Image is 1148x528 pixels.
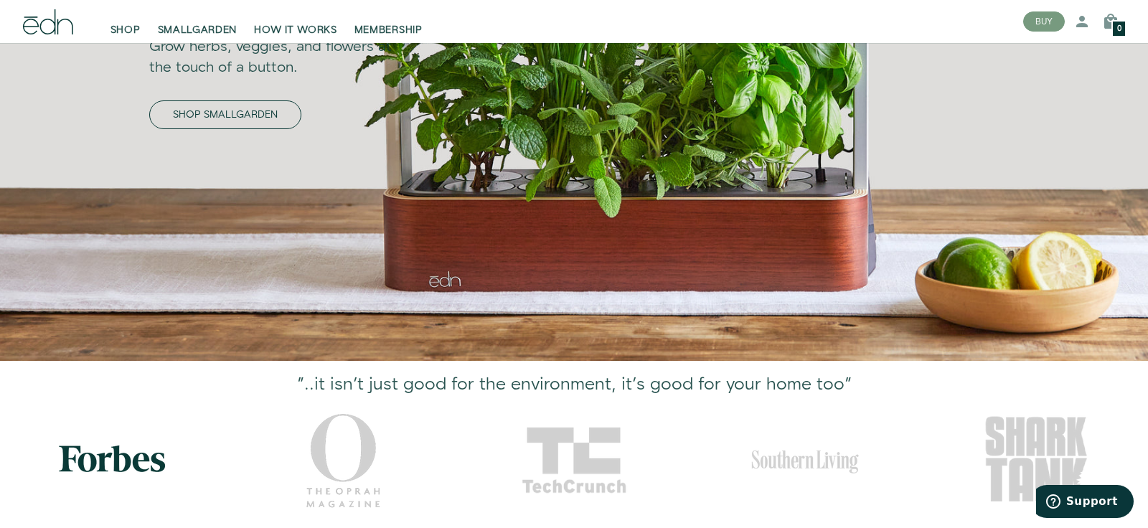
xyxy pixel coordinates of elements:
span: 0 [1117,25,1121,33]
span: SHOP [110,23,141,37]
div: 5 / 5 [924,406,1148,514]
h2: "..it isn't just good for the environment, it's good for your home too" [14,375,1134,394]
span: SMALLGARDEN [158,23,237,37]
div: 3 / 5 [462,406,686,514]
div: 1 / 5 [14,375,1134,405]
span: HOW IT WORKS [254,23,337,37]
span: MEMBERSHIP [354,23,423,37]
a: SHOP [102,6,149,37]
iframe: Opens a widget where you can find more information [1036,485,1134,521]
a: HOW IT WORKS [245,6,345,37]
a: SMALLGARDEN [149,6,246,37]
div: 4 / 5 [693,406,917,514]
a: MEMBERSHIP [346,6,431,37]
a: SHOP SMALLGARDEN [149,100,301,129]
div: Grow herbs, veggies, and flowers at the touch of a button. [149,16,413,78]
div: 2 / 5 [231,406,455,514]
button: BUY [1023,11,1065,32]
